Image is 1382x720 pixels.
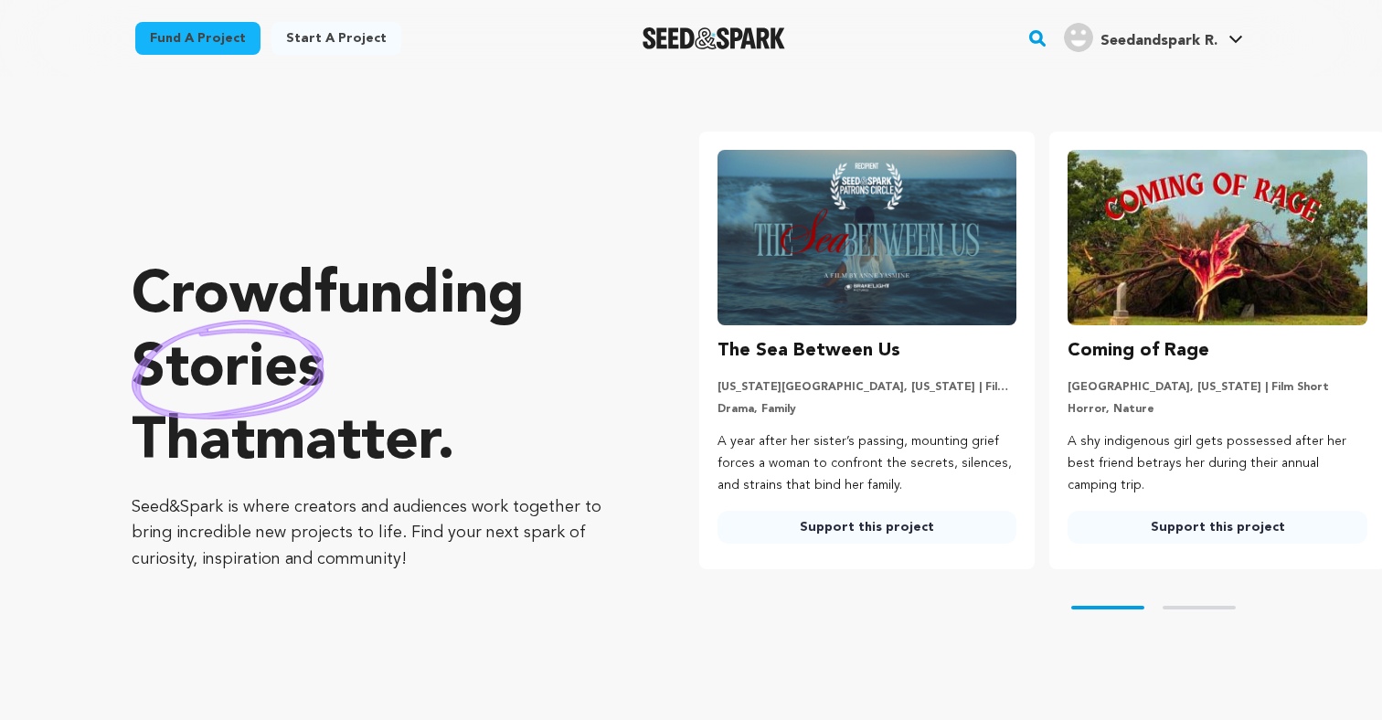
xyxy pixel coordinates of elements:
[271,22,401,55] a: Start a project
[718,511,1017,544] a: Support this project
[718,380,1017,395] p: [US_STATE][GEOGRAPHIC_DATA], [US_STATE] | Film Short
[1068,402,1367,417] p: Horror, Nature
[132,320,324,419] img: hand sketched image
[1064,23,1093,52] img: user.png
[1068,380,1367,395] p: [GEOGRAPHIC_DATA], [US_STATE] | Film Short
[1068,150,1367,325] img: Coming of Rage image
[132,494,626,573] p: Seed&Spark is where creators and audiences work together to bring incredible new projects to life...
[643,27,786,49] img: Seed&Spark Logo Dark Mode
[718,431,1017,496] p: A year after her sister’s passing, mounting grief forces a woman to confront the secrets, silence...
[1060,19,1247,52] a: Seedandspark R.'s Profile
[135,22,260,55] a: Fund a project
[718,402,1017,417] p: Drama, Family
[1068,336,1209,365] h3: Coming of Rage
[1068,511,1367,544] a: Support this project
[718,336,900,365] h3: The Sea Between Us
[718,150,1017,325] img: The Sea Between Us image
[1068,431,1367,496] p: A shy indigenous girl gets possessed after her best friend betrays her during their annual campin...
[132,260,626,480] p: Crowdfunding that .
[255,414,437,472] span: matter
[1100,34,1217,48] span: Seedandspark R.
[1064,23,1217,52] div: Seedandspark R.'s Profile
[643,27,786,49] a: Seed&Spark Homepage
[1060,19,1247,58] span: Seedandspark R.'s Profile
